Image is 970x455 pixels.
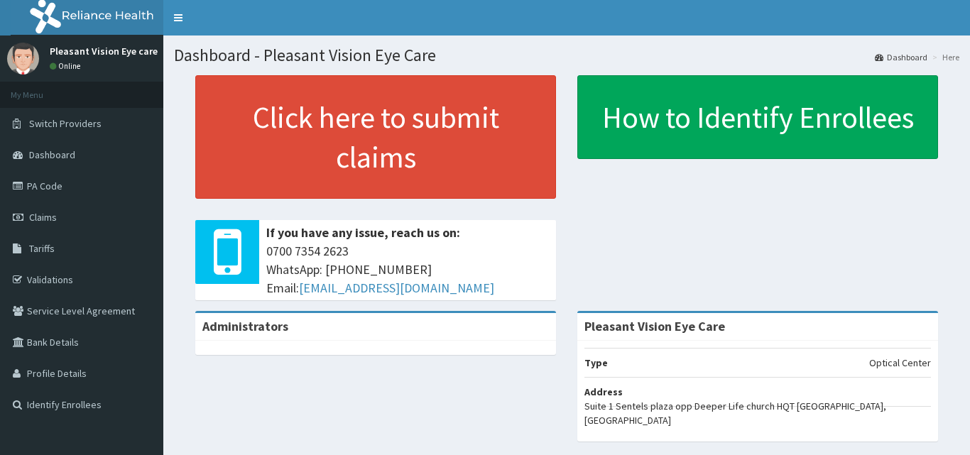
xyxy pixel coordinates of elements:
[929,51,959,63] li: Here
[584,385,623,398] b: Address
[584,356,608,369] b: Type
[266,224,460,241] b: If you have any issue, reach us on:
[577,75,938,159] a: How to Identify Enrollees
[50,61,84,71] a: Online
[174,46,959,65] h1: Dashboard - Pleasant Vision Eye Care
[584,318,725,334] strong: Pleasant Vision Eye Care
[29,148,75,161] span: Dashboard
[202,318,288,334] b: Administrators
[29,117,102,130] span: Switch Providers
[266,242,549,297] span: 0700 7354 2623 WhatsApp: [PHONE_NUMBER] Email:
[299,280,494,296] a: [EMAIL_ADDRESS][DOMAIN_NAME]
[50,46,158,56] p: Pleasant Vision Eye care
[869,356,931,370] p: Optical Center
[875,51,927,63] a: Dashboard
[7,43,39,75] img: User Image
[29,211,57,224] span: Claims
[29,242,55,255] span: Tariffs
[584,399,931,427] p: Suite 1 Sentels plaza opp Deeper Life church HQT [GEOGRAPHIC_DATA], [GEOGRAPHIC_DATA]
[195,75,556,199] a: Click here to submit claims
